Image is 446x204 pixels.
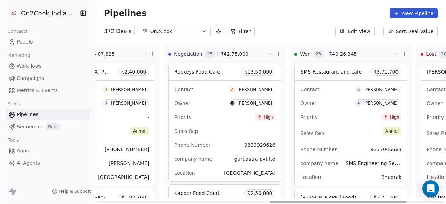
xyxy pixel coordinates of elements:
span: High [264,114,273,120]
span: Won [300,51,310,58]
div: [GEOGRAPHIC_DATA][PERSON_NAME]₹2,40,000J[PERSON_NAME]A[PERSON_NAME]-Anmol[PHONE_NUMBER][PERSON_NA... [42,63,155,186]
span: Pipelines [104,8,146,18]
div: Won23₹40,26,345 [294,45,392,63]
span: Deals [116,27,132,36]
div: On2Cook [150,28,198,35]
div: [PERSON_NAME] [237,87,272,92]
span: Contacts [5,26,31,37]
div: [PERSON_NAME] [111,87,146,92]
span: [PHONE_NUMBER] [105,146,149,152]
a: People [6,36,90,48]
span: Beta [46,123,60,130]
button: Filter [226,27,255,36]
div: J [106,87,107,92]
span: guruastra pvt ltd [234,156,275,162]
img: S [230,101,235,106]
span: SMS Restaurant and cafe [300,69,362,75]
span: ₹ 64,07,825 [87,51,115,58]
span: Pipelines [17,111,38,118]
span: 23 [314,51,323,58]
span: Priority [300,114,318,120]
span: Anmol [130,127,149,135]
a: Workflows [6,60,90,72]
span: High [390,114,399,120]
button: Edit View [335,27,375,36]
div: A [105,100,108,106]
button: Sort: Deal Value [383,27,438,36]
span: ₹ 42,75,000 [221,51,248,58]
span: On2Cook India Pvt. Ltd. [21,9,78,18]
span: Bhadrak [381,174,401,180]
div: S [357,87,360,92]
div: [PERSON_NAME] [363,101,398,106]
span: 9337046683 [370,146,401,152]
a: Pipelines [6,109,90,120]
div: [PERSON_NAME] [111,101,146,106]
a: AI Agents [6,157,90,169]
span: Location [300,174,321,180]
span: SMS Engineering Services Pvt Ltd. [346,160,429,166]
span: ₹ 3,71,700 [374,68,398,75]
div: A [357,100,360,106]
div: Open Intercom Messenger [422,180,439,197]
span: Marketing [5,50,33,61]
div: A [231,87,234,92]
a: Metrics & Events [6,85,90,96]
button: On2Cook India Pvt. Ltd. [8,7,75,19]
span: Campaigns [17,75,44,82]
span: Sales Rep [174,128,198,134]
span: [PERSON_NAME] [109,160,149,166]
span: Contact [426,86,445,92]
div: Rockeys Food Cafe₹13,50,000ContactA[PERSON_NAME]OwnerS[PERSON_NAME]PriorityHighSales RepPhone Num... [168,63,281,182]
span: ₹ 2,40,000 [121,68,146,75]
span: Anmol [383,127,401,135]
span: People [17,38,33,46]
span: ₹ 1,83,760 [121,194,146,201]
span: [GEOGRAPHIC_DATA] [98,174,149,180]
span: Rockeys Food Cafe [174,69,220,75]
span: Owner [300,100,316,106]
span: Sales [5,99,23,109]
span: Kapoor Food Court [174,190,220,196]
a: Apps [6,145,90,157]
span: Contact [174,86,193,92]
div: 372 [104,27,131,36]
span: Help & Support [59,189,91,194]
span: Metrics & Events [17,87,58,94]
span: Location [174,170,195,176]
span: ₹ 40,26,345 [329,51,357,58]
span: Lost [426,51,436,58]
span: Tools [5,135,22,145]
img: on2cook%20logo-04%20copy.jpg [10,9,18,17]
span: Negotiation [174,51,202,58]
div: [PERSON_NAME] [237,101,272,106]
span: - [147,114,149,121]
a: Help & Support [52,189,91,194]
span: 9833929626 [244,142,275,148]
span: [PERSON_NAME] Foods Pvt. LtdLtd [300,194,385,201]
span: company name [300,160,338,166]
span: Apps [17,147,29,154]
span: Priority [174,114,192,120]
span: ₹ 13,50,000 [244,68,272,75]
a: Campaigns [6,73,90,84]
span: ₹ 3,71,700 [374,194,398,201]
div: [PERSON_NAME] [363,87,398,92]
button: New Pipeline [390,8,438,18]
div: Negotiation25₹42,75,000 [168,45,266,63]
span: Owner [426,100,443,106]
span: Workflows [17,62,42,70]
span: Owner [174,100,190,106]
span: [GEOGRAPHIC_DATA] [224,170,275,176]
span: Phone Number [300,146,337,152]
span: ₹ 2,50,000 [247,190,272,197]
span: Priority [426,114,444,120]
a: SequencesBeta [6,121,90,133]
span: Sequences [17,123,43,130]
span: Contact [300,86,319,92]
span: company name [174,156,212,162]
span: AI Agents [17,159,40,167]
span: 25 [205,51,215,58]
span: Sales Rep [300,130,324,136]
span: Phone Number [174,142,210,148]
